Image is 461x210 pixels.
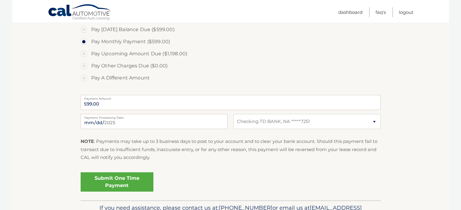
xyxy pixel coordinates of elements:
[81,172,153,192] a: Submit One Time Payment
[81,95,381,100] label: Payment Amount
[81,114,228,119] label: Payment Processing Date
[376,7,386,17] a: FAQ's
[81,48,381,60] label: Pay Upcoming Amount Due ($1,198.00)
[81,60,381,72] label: Pay Other Charges Due ($0.00)
[81,72,381,84] label: Pay A Different Amount
[81,138,94,144] strong: NOTE
[81,137,381,161] p: : Payments may take up to 3 business days to post to your account and to clear your bank account....
[81,95,381,110] input: Payment Amount
[399,7,413,17] a: Logout
[81,114,228,129] input: Payment Date
[338,7,362,17] a: Dashboard
[81,24,381,36] label: Pay [DATE] Balance Due ($599.00)
[48,4,112,21] a: Cal Automotive
[81,36,381,48] label: Pay Monthly Payment ($599.00)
